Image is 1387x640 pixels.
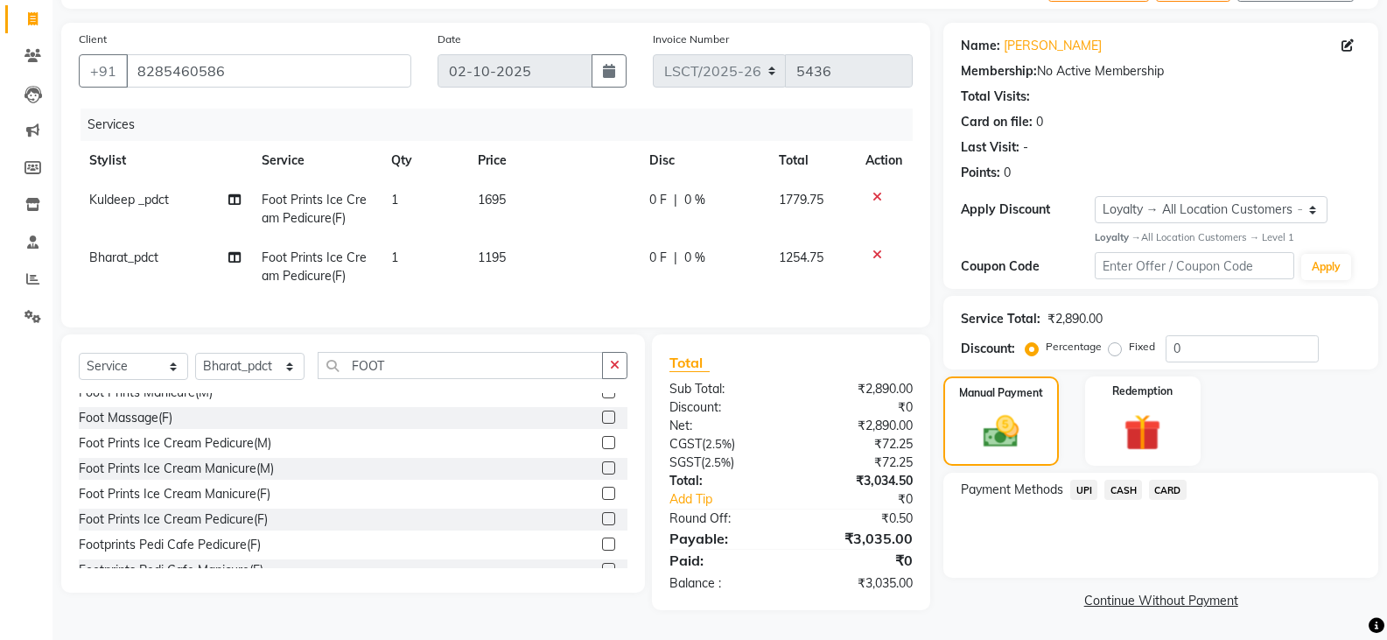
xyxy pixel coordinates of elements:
img: _cash.svg [972,411,1030,453]
div: Membership: [961,62,1037,81]
span: 1195 [478,250,506,265]
span: Payment Methods [961,481,1063,499]
div: ( ) [656,454,791,472]
span: | [674,191,677,209]
div: Net: [656,417,791,435]
button: Apply [1301,254,1351,280]
span: CGST [669,436,702,452]
div: Payable: [656,528,791,549]
div: Apply Discount [961,200,1094,219]
th: Qty [381,141,467,180]
div: ₹0 [791,550,926,571]
img: _gift.svg [1112,410,1173,456]
label: Redemption [1112,383,1173,399]
div: Discount: [961,340,1015,358]
span: 2.5% [705,437,732,451]
th: Action [855,141,913,180]
a: [PERSON_NAME] [1004,37,1102,55]
th: Service [251,141,381,180]
div: ₹2,890.00 [791,380,926,398]
div: Coupon Code [961,257,1094,276]
div: Foot Prints Ice Cream Manicure(F) [79,485,270,503]
div: Last Visit: [961,138,1019,157]
th: Stylist [79,141,251,180]
span: Bharat_pdct [89,250,158,265]
label: Manual Payment [959,385,1043,401]
div: Footprints Pedi Cafe Manicure(F) [79,561,263,580]
span: 2.5% [704,455,731,469]
span: 1695 [478,192,506,207]
div: Paid: [656,550,791,571]
div: All Location Customers → Level 1 [1095,230,1361,245]
label: Date [438,32,461,47]
div: ₹72.25 [791,454,926,472]
div: Sub Total: [656,380,791,398]
div: ₹3,035.00 [791,574,926,593]
div: Service Total: [961,310,1040,328]
span: 0 % [684,191,705,209]
div: ₹0 [791,398,926,417]
input: Search or Scan [318,352,603,379]
strong: Loyalty → [1095,231,1141,243]
div: 0 [1036,113,1043,131]
div: ₹2,890.00 [791,417,926,435]
th: Price [467,141,639,180]
span: CASH [1104,480,1142,500]
a: Continue Without Payment [947,592,1375,610]
button: +91 [79,54,128,88]
input: Enter Offer / Coupon Code [1095,252,1294,279]
div: ₹0 [814,490,926,509]
div: ₹72.25 [791,435,926,454]
label: Percentage [1046,339,1102,355]
label: Fixed [1129,339,1155,355]
span: Foot Prints Ice Cream Pedicure(F) [262,250,367,284]
span: 1 [391,192,398,207]
span: 0 F [649,191,667,209]
div: Foot Prints Manicure(M) [79,383,213,402]
a: Add Tip [656,490,814,509]
div: ₹2,890.00 [1047,310,1103,328]
div: Discount: [656,398,791,417]
th: Total [768,141,855,180]
th: Disc [639,141,768,180]
div: Total: [656,472,791,490]
div: 0 [1004,164,1011,182]
span: CARD [1149,480,1187,500]
span: 0 % [684,249,705,267]
div: - [1023,138,1028,157]
div: ₹0.50 [791,510,926,528]
div: Foot Prints Ice Cream Pedicure(F) [79,510,268,529]
div: ₹3,034.50 [791,472,926,490]
div: ₹3,035.00 [791,528,926,549]
span: 1254.75 [779,250,823,265]
span: | [674,249,677,267]
div: Footprints Pedi Cafe Pedicure(F) [79,536,261,554]
div: Points: [961,164,1000,182]
span: 0 F [649,249,667,267]
input: Search by Name/Mobile/Email/Code [126,54,411,88]
span: 1 [391,250,398,265]
span: UPI [1070,480,1097,500]
div: Card on file: [961,113,1033,131]
label: Invoice Number [653,32,729,47]
div: Name: [961,37,1000,55]
div: Foot Prints Ice Cream Manicure(M) [79,460,274,478]
div: Total Visits: [961,88,1030,106]
label: Client [79,32,107,47]
div: Foot Prints Ice Cream Pedicure(M) [79,434,271,453]
div: No Active Membership [961,62,1361,81]
div: Services [81,109,926,141]
span: 1779.75 [779,192,823,207]
div: Balance : [656,574,791,593]
span: SGST [669,454,701,470]
div: Round Off: [656,510,791,528]
span: Foot Prints Ice Cream Pedicure(F) [262,192,367,226]
div: Foot Massage(F) [79,409,172,427]
span: Kuldeep _pdct [89,192,169,207]
span: Total [669,354,710,372]
div: ( ) [656,435,791,454]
